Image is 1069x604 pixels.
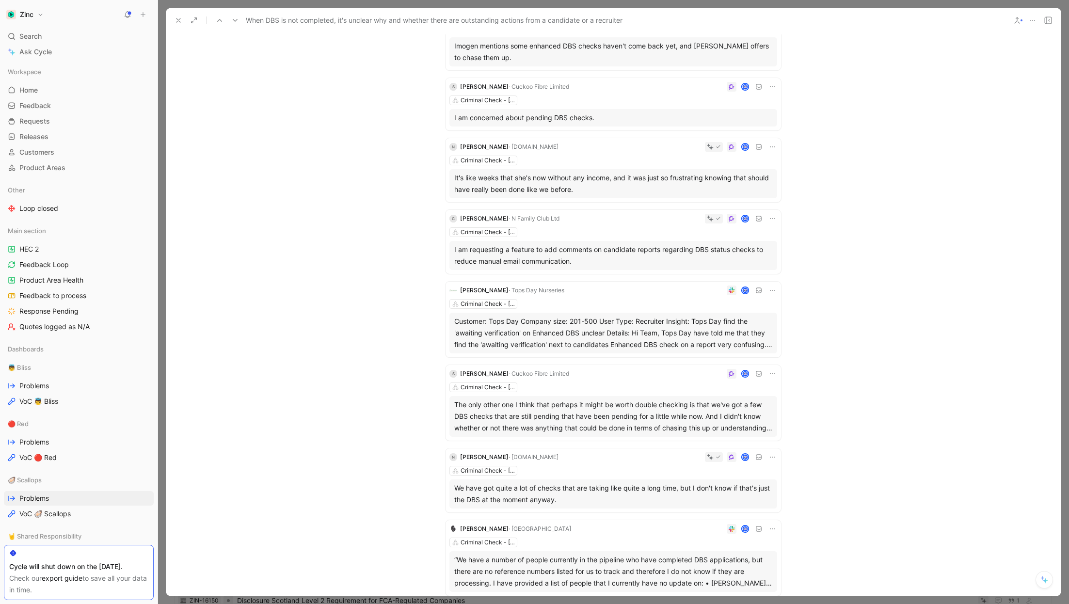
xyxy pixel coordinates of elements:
div: Imogen mentions some enhanced DBS checks haven't come back yet, and [PERSON_NAME] offers to chase... [454,40,772,64]
span: Other [8,185,25,195]
span: Ask Cycle [19,46,52,58]
span: [PERSON_NAME] [460,143,509,150]
a: VoC 🔴 Red [4,450,154,465]
span: Releases [19,132,48,142]
div: 🦪 Scallops [4,473,154,487]
a: Feedback to process [4,288,154,303]
a: export guide [42,574,82,582]
span: [PERSON_NAME] [460,83,509,90]
span: Main section [8,226,46,236]
div: S [449,370,457,378]
div: 🔴 Red [4,416,154,431]
a: Problems [4,491,154,506]
span: Response Pending [19,306,79,316]
img: avatar [742,83,749,90]
img: avatar [742,215,749,222]
span: [PERSON_NAME] [460,525,509,532]
div: 👼 BlissProblemsVoC 👼 Bliss [4,360,154,409]
a: Feedback Loop [4,257,154,272]
a: Problems [4,435,154,449]
div: “We have a number of people currently in the pipeline who have completed DBS applications, but th... [454,554,772,589]
span: 🦪 Scallops [8,475,42,485]
button: ZincZinc [4,8,46,21]
a: VoC 🦪 Scallops [4,507,154,521]
a: Loop closed [4,201,154,216]
div: Criminal Check - [GEOGRAPHIC_DATA] & Wales (DBS) [461,466,515,476]
span: [PERSON_NAME] [460,286,509,294]
span: Workspace [8,67,41,77]
div: N [449,453,457,461]
span: Customers [19,147,54,157]
div: Cycle will shut down on the [DATE]. [9,561,148,572]
a: Ask Cycle [4,45,154,59]
span: Product Area Health [19,275,83,285]
div: Workspace [4,64,154,79]
div: Criminal Check - [GEOGRAPHIC_DATA] & Wales (DBS) [461,299,515,309]
span: Problems [19,493,49,503]
a: Product Area Health [4,273,154,287]
a: HEC 2 [4,242,154,256]
span: Search [19,31,42,42]
div: Main sectionHEC 2Feedback LoopProduct Area HealthFeedback to processResponse PendingQuotes logged... [4,223,154,334]
span: · Tops Day Nurseries [509,286,564,294]
img: avatar [742,525,749,532]
img: avatar [742,143,749,150]
span: Problems [19,381,49,391]
span: HEC 2 [19,244,39,254]
a: Releases [4,129,154,144]
div: Criminal Check - [GEOGRAPHIC_DATA] & Wales (DBS) [461,227,515,237]
span: 🤘 Shared Responsibility [8,531,81,541]
span: Product Areas [19,163,65,173]
span: Requests [19,116,50,126]
span: [PERSON_NAME] [460,453,509,461]
div: 🔴 RedProblemsVoC 🔴 Red [4,416,154,465]
span: When DBS is not completed, it's unclear why and whether there are outstanding actions from a cand... [246,15,622,26]
span: · [GEOGRAPHIC_DATA] [509,525,571,532]
div: N [449,143,457,151]
a: Product Areas [4,160,154,175]
span: VoC 👼 Bliss [19,397,58,406]
span: VoC 🦪 Scallops [19,509,71,519]
span: · Cuckoo Fibre Limited [509,370,569,377]
div: 🤘 Shared ResponsibilityProblemsVoC 🤘 Shared Responsibility [4,529,154,577]
span: Feedback to process [19,291,86,301]
a: Problems [4,379,154,393]
img: logo [449,525,457,533]
span: Loop closed [19,204,58,213]
span: · N Family Club Ltd [509,215,559,222]
a: Home [4,83,154,97]
h1: Zinc [20,10,33,19]
a: Response Pending [4,304,154,318]
span: Problems [19,437,49,447]
div: OtherLoop closed [4,183,154,216]
div: Dashboards [4,342,154,356]
div: S [449,83,457,91]
span: [PERSON_NAME] [460,370,509,377]
div: Check our to save all your data in time. [9,572,148,596]
span: Dashboards [8,344,44,354]
span: Home [19,85,38,95]
div: Other [4,183,154,197]
span: · Cuckoo Fibre Limited [509,83,569,90]
div: 🦪 ScallopsProblemsVoC 🦪 Scallops [4,473,154,521]
img: avatar [742,370,749,377]
img: avatar [742,287,749,293]
a: VoC 👼 Bliss [4,394,154,409]
div: I am concerned about pending DBS checks. [454,112,772,124]
img: logo [449,286,457,294]
div: Criminal Check - [GEOGRAPHIC_DATA] & Wales (DBS) [461,95,515,105]
span: · [DOMAIN_NAME] [509,143,558,150]
span: Quotes logged as N/A [19,322,90,332]
span: Feedback Loop [19,260,69,270]
div: C [449,215,457,223]
div: Criminal Check - [GEOGRAPHIC_DATA] & Wales (DBS) [461,156,515,165]
div: I am requesting a feature to add comments on candidate reports regarding DBS status checks to red... [454,244,772,267]
div: It's like weeks that she's now without any income, and it was just so frustrating knowing that sh... [454,172,772,195]
a: Requests [4,114,154,128]
span: Feedback [19,101,51,111]
img: Zinc [6,10,16,19]
span: VoC 🔴 Red [19,453,57,462]
img: avatar [742,454,749,460]
span: · [DOMAIN_NAME] [509,453,558,461]
span: 👼 Bliss [8,363,31,372]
